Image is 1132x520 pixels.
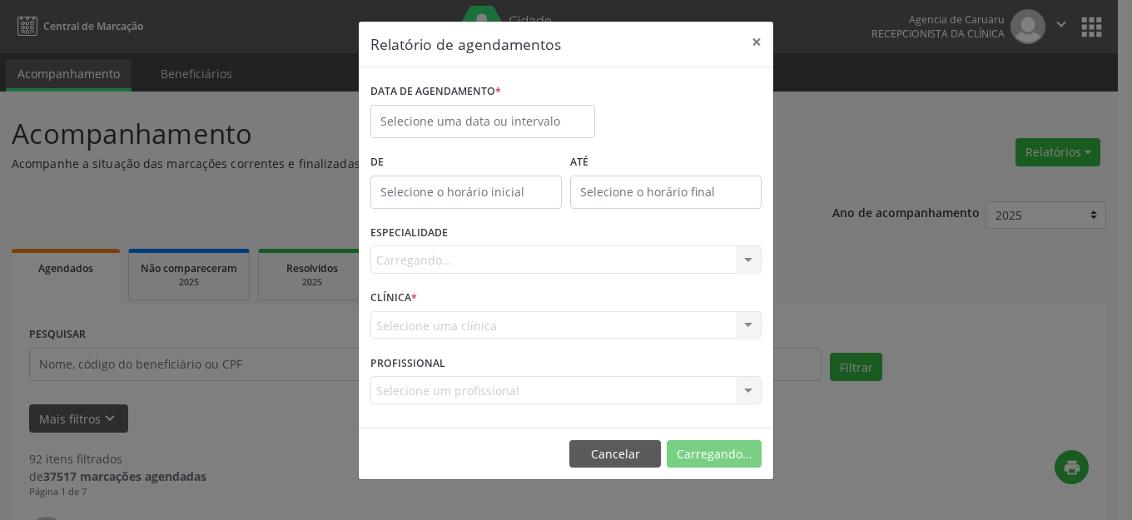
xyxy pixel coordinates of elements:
[370,176,562,209] input: Selecione o horário inicial
[370,105,595,138] input: Selecione uma data ou intervalo
[370,350,445,376] label: PROFISSIONAL
[570,176,762,209] input: Selecione o horário final
[370,33,561,55] h5: Relatório de agendamentos
[370,150,562,176] label: De
[370,79,501,105] label: DATA DE AGENDAMENTO
[370,220,448,246] label: ESPECIALIDADE
[570,150,762,176] label: ATÉ
[370,285,417,311] label: CLÍNICA
[569,440,661,468] button: Cancelar
[667,440,762,468] button: Carregando...
[740,22,773,62] button: Close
